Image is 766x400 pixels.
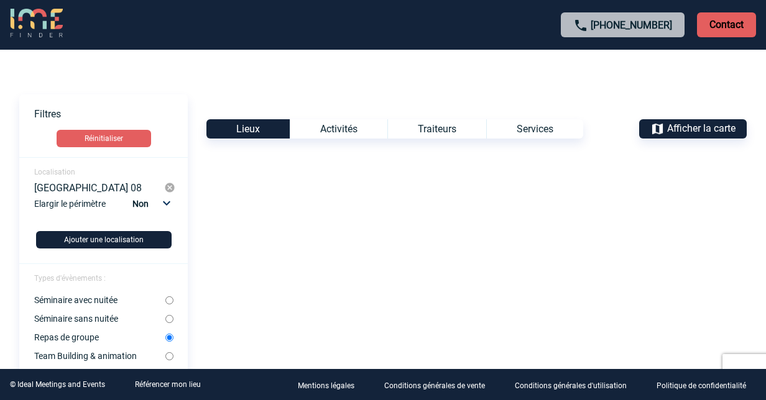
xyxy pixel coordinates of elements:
a: Conditions générales d'utilisation [505,379,647,391]
div: Services [486,119,583,139]
p: Conditions générales de vente [384,381,485,390]
button: Ajouter une localisation [36,231,172,248]
span: Afficher la carte [667,122,736,134]
button: Réinitialiser [57,130,151,147]
p: Contact [697,12,756,37]
p: Politique de confidentialité [657,381,746,390]
span: Localisation [34,168,75,176]
img: cancel-24-px-g.png [164,182,175,193]
label: Séminaire sans nuitée [34,314,165,324]
p: Mentions légales [298,381,354,390]
a: Conditions générales de vente [374,379,505,391]
p: Conditions générales d'utilisation [515,381,627,390]
label: Repas de groupe [34,332,165,342]
span: Types d'évènements : [34,274,106,283]
a: Réinitialiser [19,130,188,147]
div: [GEOGRAPHIC_DATA] 08 [34,182,164,193]
label: Team Building & animation [34,351,165,361]
a: Référencer mon lieu [135,380,201,389]
label: Séminaire avec nuitée [34,295,165,305]
div: Activités [290,119,387,139]
img: call-24-px.png [573,18,588,33]
div: Lieux [206,119,290,139]
div: Elargir le périmètre [34,196,175,221]
a: [PHONE_NUMBER] [591,19,672,31]
a: Mentions légales [288,379,374,391]
div: Traiteurs [387,119,486,139]
p: Filtres [34,108,188,120]
a: Politique de confidentialité [647,379,766,391]
div: © Ideal Meetings and Events [10,380,105,389]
